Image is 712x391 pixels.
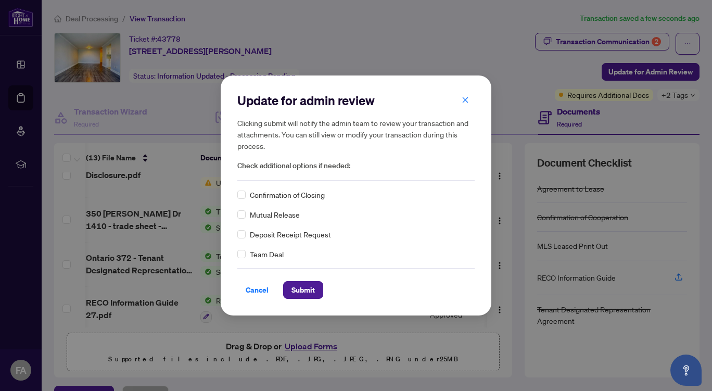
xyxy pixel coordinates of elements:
span: Confirmation of Closing [250,189,325,200]
span: Submit [291,282,315,298]
span: close [462,96,469,104]
span: Cancel [246,282,269,298]
h2: Update for admin review [237,92,475,109]
span: Mutual Release [250,209,300,220]
span: Check additional options if needed: [237,160,475,172]
button: Open asap [670,355,702,386]
span: Team Deal [250,248,284,260]
button: Submit [283,281,323,299]
h5: Clicking submit will notify the admin team to review your transaction and attachments. You can st... [237,117,475,152]
span: Deposit Receipt Request [250,229,331,240]
button: Cancel [237,281,277,299]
